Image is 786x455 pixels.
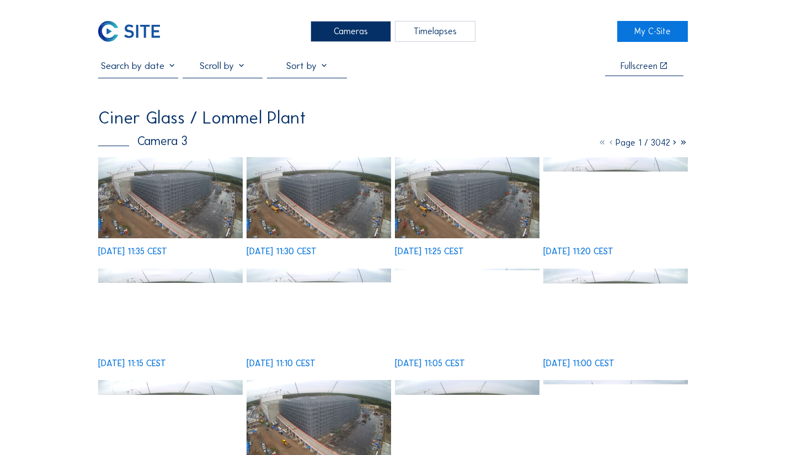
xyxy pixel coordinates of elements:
div: [DATE] 11:25 CEST [395,247,464,256]
div: Camera 3 [98,135,188,147]
div: [DATE] 11:00 CEST [543,359,614,368]
div: [DATE] 11:20 CEST [543,247,613,256]
img: image_53623298 [395,157,539,238]
input: Search by date 󰅀 [98,60,178,72]
img: image_53623091 [98,269,243,350]
div: [DATE] 11:05 CEST [395,359,465,368]
a: My C-Site [617,21,688,42]
div: [DATE] 11:15 CEST [98,359,166,368]
img: image_53623644 [98,157,243,238]
img: image_53622770 [395,269,539,350]
div: [DATE] 11:35 CEST [98,247,167,256]
img: image_53622709 [543,269,688,350]
span: Page 1 / 3042 [616,137,670,148]
div: Fullscreen [621,62,657,71]
div: Timelapses [395,21,475,42]
img: image_53622939 [247,269,391,350]
div: Cameras [311,21,391,42]
div: [DATE] 11:30 CEST [247,247,317,256]
img: image_53623251 [543,157,688,238]
div: [DATE] 11:10 CEST [247,359,316,368]
div: Ciner Glass / Lommel Plant [98,109,306,126]
a: C-SITE Logo [98,21,169,42]
img: C-SITE Logo [98,21,160,42]
img: image_53623467 [247,157,391,238]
